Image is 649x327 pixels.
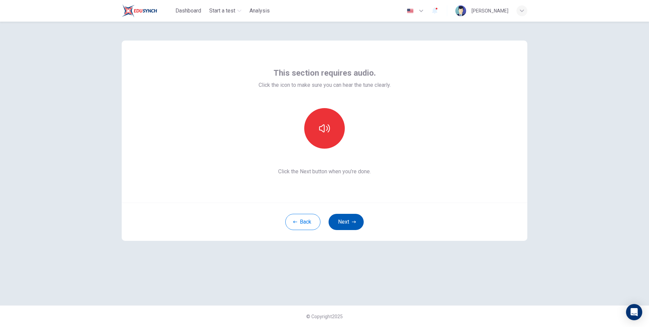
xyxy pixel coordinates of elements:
[306,314,343,319] span: © Copyright 2025
[122,4,173,18] a: EduSynch logo
[209,7,235,15] span: Start a test
[175,7,201,15] span: Dashboard
[406,8,414,14] img: en
[259,81,391,89] span: Click the icon to make sure you can hear the tune clearly.
[259,168,391,176] span: Click the Next button when you’re done.
[173,5,204,17] button: Dashboard
[626,304,642,320] div: Open Intercom Messenger
[273,68,376,78] span: This section requires audio.
[455,5,466,16] img: Profile picture
[472,7,508,15] div: [PERSON_NAME]
[247,5,272,17] button: Analysis
[249,7,270,15] span: Analysis
[329,214,364,230] button: Next
[122,4,157,18] img: EduSynch logo
[207,5,244,17] button: Start a test
[285,214,320,230] button: Back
